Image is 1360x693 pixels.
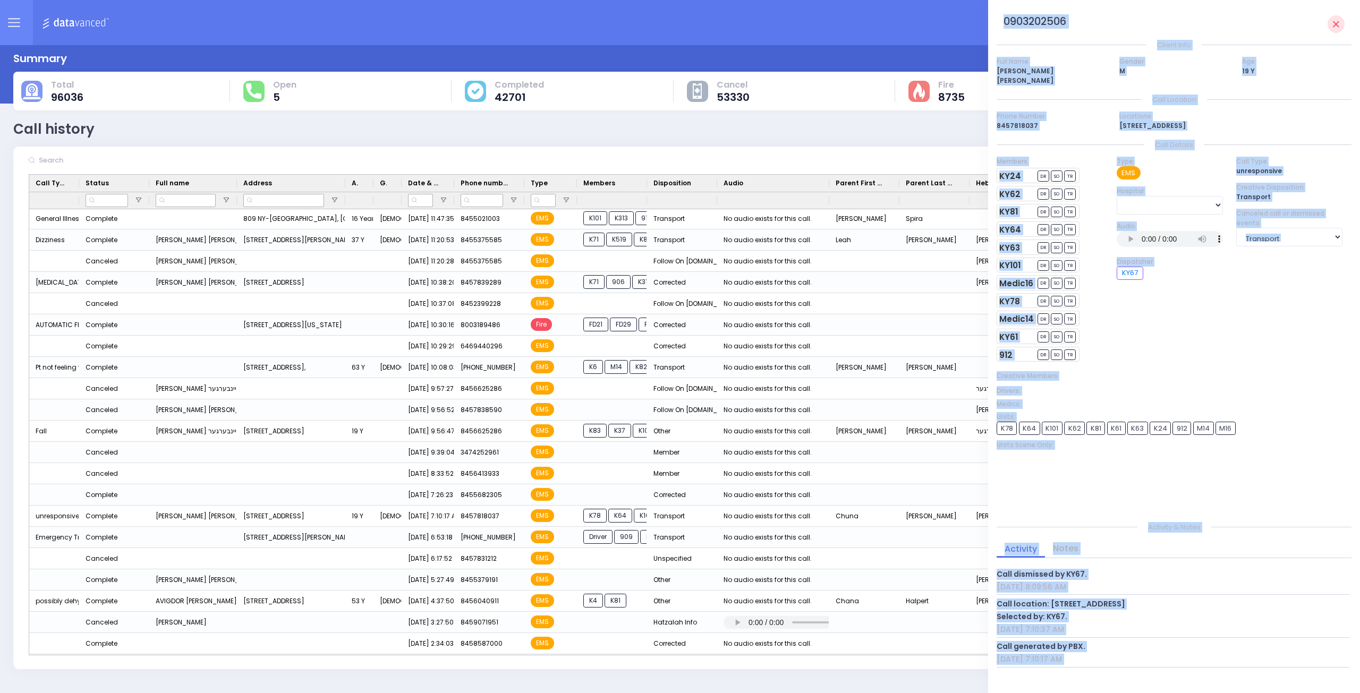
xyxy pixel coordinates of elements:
div: [DATE] 10:38:20 AM [402,272,454,293]
div: Transport [647,527,717,548]
span: DR [1038,260,1049,271]
div: [PERSON_NAME] [899,421,970,442]
span: K37 [608,424,631,438]
div: [DATE] 1:43:42 AM [402,654,454,675]
a: KY64 [999,226,1021,234]
span: 5 [273,92,296,102]
img: cause-cover.svg [467,83,483,99]
div: [DATE] 2:34:03 AM [402,633,454,654]
span: M14 [605,360,628,374]
span: 8457839289 [461,278,501,287]
span: 906 [606,275,631,289]
div: Press SPACE to select this row. [29,272,1323,293]
div: Complete [86,361,117,374]
span: TR [1064,260,1076,271]
div: No audio exists for this call. [724,212,812,226]
input: Type Filter Input [531,194,556,207]
span: SO [1051,189,1062,200]
span: Full name [156,178,189,188]
span: DR [1038,313,1049,324]
span: Gender [380,178,387,188]
div: Canceled call or dismissed events [1236,209,1342,228]
span: Parent First Name [836,178,885,188]
span: 8452399228 [461,299,501,308]
div: [DATE] 11:20:28 AM [402,251,454,272]
a: KY63 [999,244,1020,252]
div: K62 [1064,422,1085,435]
a: 912 [999,351,1013,359]
div: [DATE] 11:20:53 AM [402,229,454,251]
div: [PERSON_NAME] [149,612,237,633]
span: TR [1064,224,1076,235]
div: Phone Number [997,112,1106,121]
div: [DATE] 5:27:49 AM [402,569,454,591]
span: EMS [531,361,554,373]
div: No audio exists for this call. [724,254,812,268]
span: DR [1038,224,1049,235]
a: KY78 [999,297,1020,305]
span: Status [86,178,109,188]
span: K6 [583,360,603,374]
div: [DEMOGRAPHIC_DATA] [373,357,402,378]
span: 8455021003 [461,214,500,223]
div: Follow On [DOMAIN_NAME] [647,399,717,421]
div: KY67 [1117,267,1143,280]
span: K83 [583,424,607,438]
div: Press SPACE to select this row. [29,378,1323,399]
div: Complete [86,318,117,332]
h3: 0903202506 [1004,15,1066,29]
div: Other [647,569,717,591]
span: 96036 [51,92,83,102]
span: TR [1064,207,1076,218]
span: Fire [531,318,552,331]
div: [DATE] 7:26:23 AM [402,484,454,506]
div: [STREET_ADDRESS][PERSON_NAME][PERSON_NAME][US_STATE] [237,527,345,548]
div: [STREET_ADDRESS] [1119,121,1351,131]
div: [DATE] 9:56:47 AM [402,421,454,442]
span: 8735 [938,92,965,102]
div: [DATE] 9:39:04 AM [402,442,454,463]
span: SO [1051,349,1062,361]
div: No audio exists for this call. [724,297,812,311]
div: Audio [1117,221,1223,231]
div: [STREET_ADDRESS][PERSON_NAME][US_STATE] [237,229,345,251]
div: AUTOMATIC FIRE ALARM [29,314,79,336]
span: DR [1038,296,1049,307]
div: Corrected [647,272,717,293]
div: Corrected [647,633,717,654]
div: Chuna [829,506,899,527]
div: [DATE] 6:17:52 AM [402,548,454,569]
span: Cancel [717,80,750,90]
span: Call Type [36,178,64,188]
span: SO [1051,207,1062,218]
div: Press SPACE to select this row. [29,336,1323,357]
span: TR [1064,278,1076,289]
div: Type [1117,157,1223,166]
div: Canceled [86,382,118,396]
span: SO [1051,331,1062,343]
span: TR [1064,313,1076,324]
div: Press SPACE to select this row. [29,229,1323,251]
span: FD29 [610,318,637,331]
span: FD46 [639,318,666,331]
div: General Illness [29,208,79,229]
span: EMS [531,297,554,310]
span: K101 [583,211,607,225]
span: EMS [531,254,554,267]
span: K31 [632,275,653,289]
div: Full Name [997,57,1106,66]
div: Corrected [647,484,717,506]
div: 53 Y [345,591,373,612]
div: [DATE] 10:29:29 AM [402,336,454,357]
div: No audio exists for this call. [724,318,812,332]
span: SO [1051,260,1062,271]
div: No audio exists for this call. [724,233,812,247]
div: [PERSON_NAME] [PERSON_NAME] [997,66,1106,85]
div: Creative Disposition [1236,183,1342,192]
div: [DATE] 10:37:08 AM [402,293,454,314]
div: [PERSON_NAME] [PERSON_NAME] [149,272,237,293]
img: total-cause.svg [23,83,41,99]
div: [PERSON_NAME] [970,251,1057,272]
span: SO [1051,313,1062,324]
div: 19 Y [345,421,373,442]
